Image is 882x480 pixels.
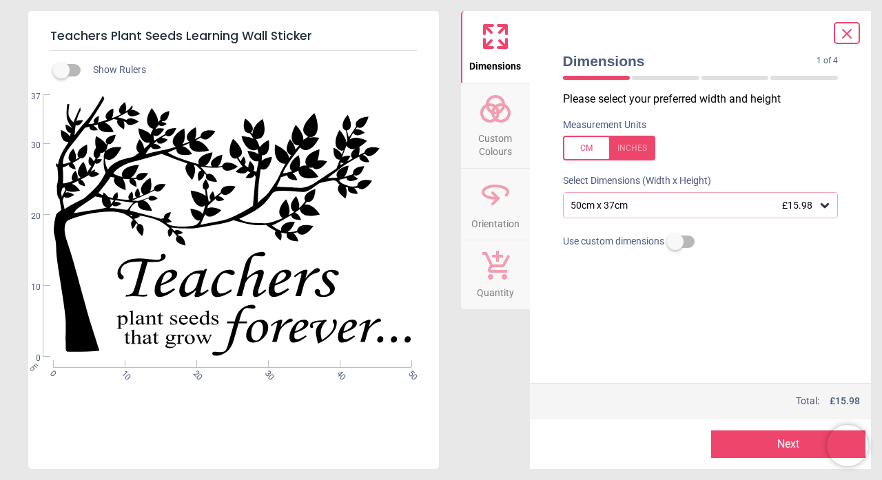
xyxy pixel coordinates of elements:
[462,125,529,159] span: Custom Colours
[562,395,861,408] div: Total:
[461,83,530,168] button: Custom Colours
[835,395,860,406] span: 15.98
[471,211,520,231] span: Orientation
[563,118,646,132] label: Measurement Units
[334,368,342,377] span: 40
[119,368,127,377] span: 10
[262,368,271,377] span: 30
[47,368,56,377] span: 0
[461,169,530,240] button: Orientation
[711,430,865,458] button: Next
[461,11,530,83] button: Dimensions
[563,92,850,107] p: Please select your preferred width and height
[830,395,860,408] span: £
[190,368,199,377] span: 20
[569,200,819,211] div: 50cm x 37cm
[817,55,838,67] span: 1 of 4
[469,53,521,74] span: Dimensions
[563,51,817,71] span: Dimensions
[14,140,41,152] span: 30
[14,353,41,364] span: 0
[14,211,41,222] span: 20
[827,425,868,466] iframe: Brevo live chat
[477,280,514,300] span: Quantity
[782,200,812,211] span: £15.98
[552,174,711,188] label: Select Dimensions (Width x Height)
[563,235,664,249] span: Use custom dimensions
[461,240,530,309] button: Quantity
[61,62,439,79] div: Show Rulers
[406,368,415,377] span: 50
[50,22,417,51] h5: Teachers Plant Seeds Learning Wall Sticker
[14,91,41,103] span: 37
[27,361,39,373] span: cm
[14,282,41,293] span: 10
